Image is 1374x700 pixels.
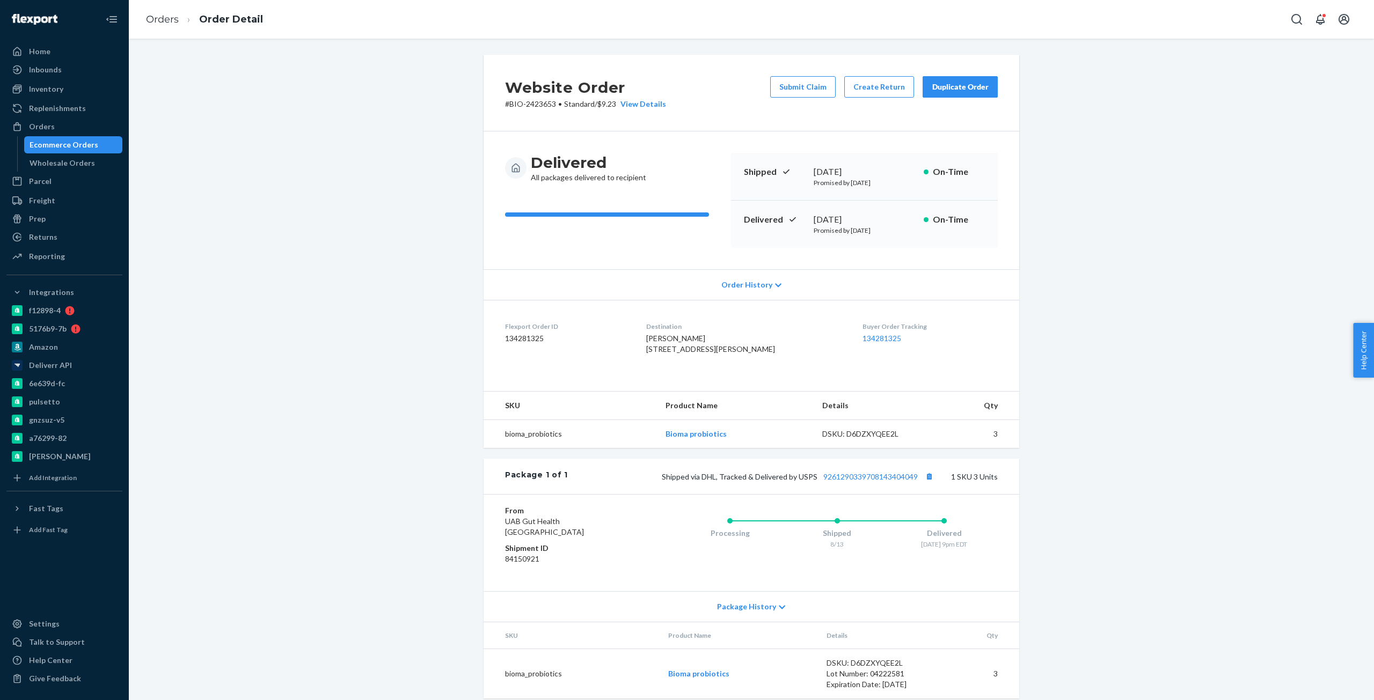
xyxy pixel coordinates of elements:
[29,525,68,534] div: Add Fast Tag
[6,375,122,392] a: 6e639d-fc
[827,668,927,679] div: Lot Number: 04222581
[29,415,64,425] div: gnzsuz-v5
[24,154,123,172] a: Wholesale Orders
[484,649,660,699] td: bioma_probiotics
[933,213,985,226] p: On-Time
[6,80,122,98] a: Inventory
[6,393,122,410] a: pulsetto
[822,429,923,439] div: DSKU: D6DZXYQEE2L
[814,178,915,187] p: Promised by [DATE]
[29,342,58,352] div: Amazon
[29,64,62,75] div: Inbounds
[668,669,729,678] a: Bioma probiotics
[484,392,657,420] th: SKU
[6,500,122,517] button: Fast Tags
[784,540,891,549] div: 8/13
[6,411,122,429] a: gnzsuz-v5
[505,99,666,109] p: # BIO-2423653 / $9.23
[531,153,646,183] div: All packages delivered to recipient
[101,9,122,30] button: Close Navigation
[1353,323,1374,378] button: Help Center
[6,100,122,117] a: Replenishments
[29,46,50,57] div: Home
[12,14,57,25] img: Flexport logo
[29,251,65,262] div: Reporting
[823,472,918,481] a: 9261290339708143404049
[844,76,914,98] button: Create Return
[505,554,633,564] dd: 84150921
[564,99,595,108] span: Standard
[29,121,55,132] div: Orders
[814,213,915,226] div: [DATE]
[484,420,657,448] td: bioma_probiotics
[6,248,122,265] a: Reporting
[29,655,72,666] div: Help Center
[29,618,60,629] div: Settings
[29,103,86,114] div: Replenishments
[29,287,74,298] div: Integrations
[6,670,122,687] button: Give Feedback
[29,213,46,224] div: Prep
[29,323,67,334] div: 5176b9-7b
[6,43,122,60] a: Home
[676,528,784,539] div: Processing
[933,166,985,178] p: On-Time
[6,284,122,301] button: Integrations
[29,232,57,242] div: Returns
[6,192,122,209] a: Freight
[646,334,775,353] span: [PERSON_NAME] [STREET_ADDRESS][PERSON_NAME]
[30,158,95,168] div: Wholesale Orders
[6,118,122,135] a: Orders
[6,430,122,447] a: a76299-82
[744,213,805,226] p: Delivered
[721,279,772,290] span: Order History
[931,392,1019,420] th: Qty
[6,448,122,465] a: [PERSON_NAME]
[784,528,891,539] div: Shipped
[923,76,998,98] button: Duplicate Order
[29,473,77,482] div: Add Integration
[932,82,989,92] div: Duplicate Order
[863,334,901,343] a: 134281325
[6,652,122,669] a: Help Center
[29,360,72,371] div: Deliverr API
[29,503,63,514] div: Fast Tags
[6,229,122,246] a: Returns
[936,622,1019,649] th: Qty
[744,166,805,178] p: Shipped
[29,378,65,389] div: 6e639d-fc
[863,322,998,331] dt: Buyer Order Tracking
[199,13,263,25] a: Order Detail
[1333,9,1355,30] button: Open account menu
[662,472,936,481] span: Shipped via DHL, Tracked & Delivered by USPS
[890,528,998,539] div: Delivered
[931,420,1019,448] td: 3
[568,469,998,483] div: 1 SKU 3 Units
[29,673,81,684] div: Give Feedback
[505,517,584,536] span: UAB Gut Health [GEOGRAPHIC_DATA]
[814,392,932,420] th: Details
[6,61,122,78] a: Inbounds
[6,633,122,651] a: Talk to Support
[6,320,122,337] a: 5176b9-7b
[6,357,122,374] a: Deliverr API
[505,543,633,554] dt: Shipment ID
[146,13,179,25] a: Orders
[29,84,63,94] div: Inventory
[505,333,629,344] dd: 134281325
[505,469,568,483] div: Package 1 of 1
[29,637,85,647] div: Talk to Support
[814,166,915,178] div: [DATE]
[558,99,562,108] span: •
[827,679,927,690] div: Expiration Date: [DATE]
[531,153,646,172] h3: Delivered
[666,429,727,438] a: Bioma probiotics
[616,99,666,109] button: View Details
[922,469,936,483] button: Copy tracking number
[657,392,813,420] th: Product Name
[1310,9,1331,30] button: Open notifications
[6,469,122,487] a: Add Integration
[29,451,91,462] div: [PERSON_NAME]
